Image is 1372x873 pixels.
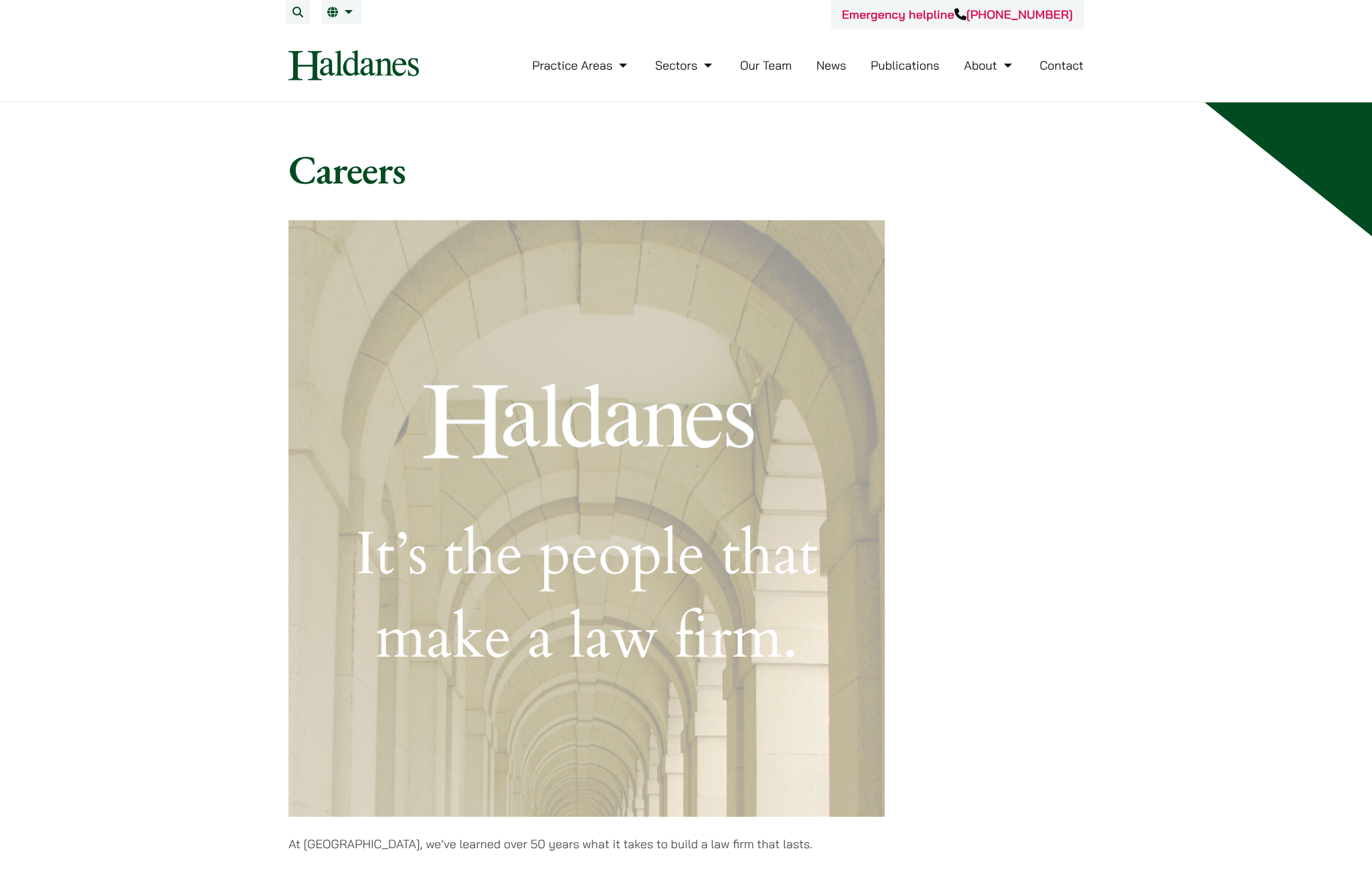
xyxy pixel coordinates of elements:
[817,58,847,73] a: News
[288,145,1084,193] h1: Careers
[288,220,885,817] img: Banner with text: Haldanes, It’s the people that make a law firm
[842,7,1073,22] a: Emergency helpline[PHONE_NUMBER]
[288,835,885,853] p: At [GEOGRAPHIC_DATA], we’ve learned over 50 years what it takes to build a law firm that lasts.
[740,58,792,73] a: Our Team
[327,7,356,17] a: EN
[288,50,419,80] img: Logo of Haldanes
[964,58,1015,73] a: About
[871,58,940,73] a: Publications
[655,58,715,73] a: Sectors
[532,58,630,73] a: Practice Areas
[1039,58,1084,73] a: Contact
